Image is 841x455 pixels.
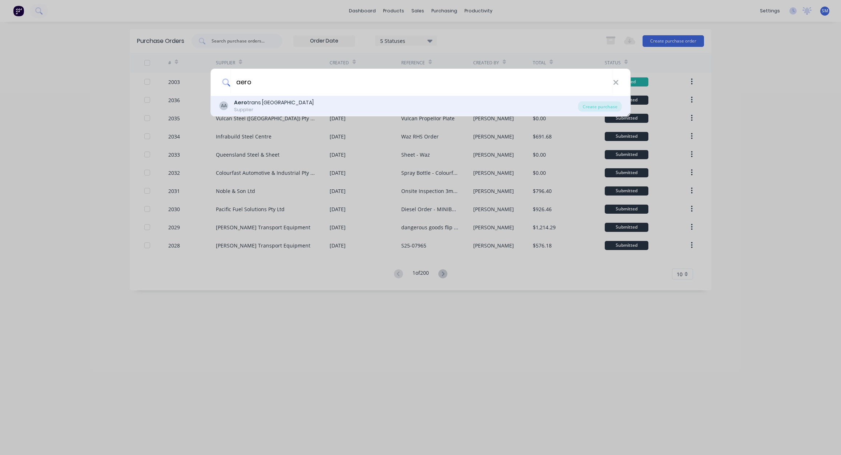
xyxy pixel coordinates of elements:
div: trans [GEOGRAPHIC_DATA] [234,99,314,106]
input: Enter a supplier name to create a new order... [230,69,613,96]
div: Create purchase [578,101,622,112]
div: AA [220,101,228,110]
div: Supplier [234,106,314,113]
b: Aero [234,99,247,106]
